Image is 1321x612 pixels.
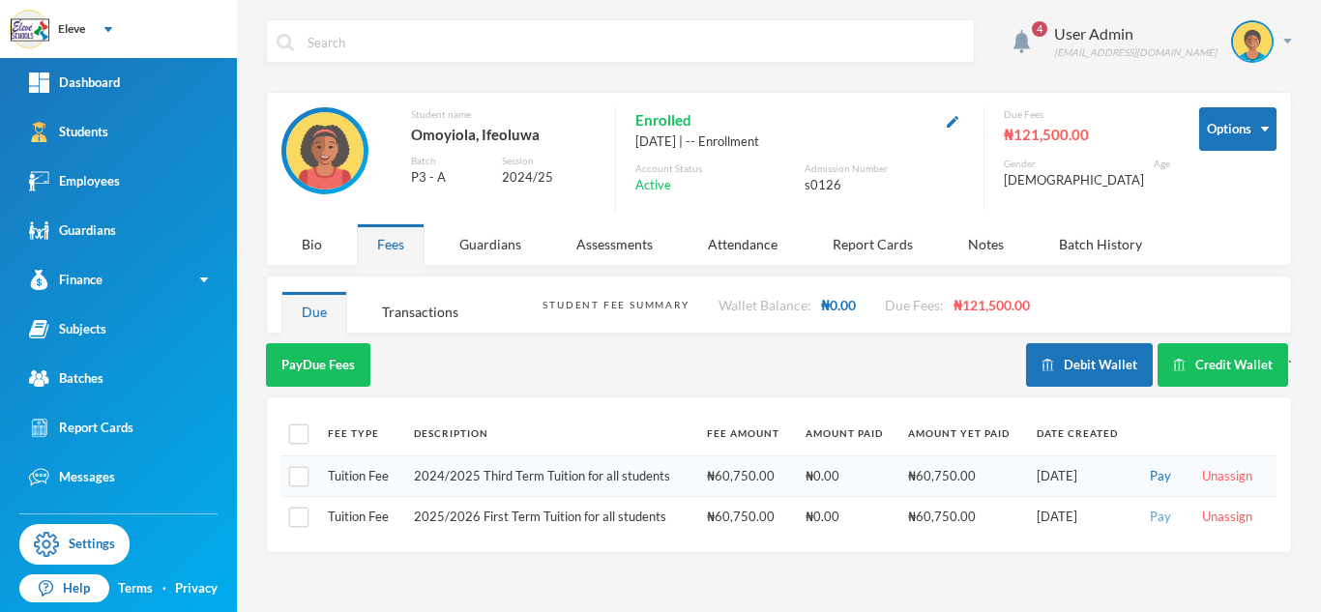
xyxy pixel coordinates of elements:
[1196,507,1258,528] button: Unassign
[1004,171,1144,190] div: [DEMOGRAPHIC_DATA]
[635,176,671,195] span: Active
[1233,22,1272,61] img: STUDENT
[318,412,403,455] th: Fee Type
[1004,157,1144,171] div: Gender
[502,154,595,168] div: Session
[362,291,479,333] div: Transactions
[29,467,115,487] div: Messages
[1154,157,1170,171] div: Age
[318,455,403,497] td: Tuition Fee
[697,497,795,538] td: ₦60,750.00
[29,270,103,290] div: Finance
[502,168,595,188] div: 2024/25
[1027,455,1134,497] td: [DATE]
[162,579,166,598] div: ·
[1054,45,1217,60] div: [EMAIL_ADDRESS][DOMAIN_NAME]
[941,109,964,131] button: Edit
[118,579,153,598] a: Terms
[404,455,698,497] td: 2024/2025 Third Term Tuition for all students
[1039,223,1162,265] div: Batch History
[1026,343,1153,387] button: Debit Wallet
[404,497,698,538] td: 2025/2026 First Term Tuition for all students
[805,176,964,195] div: s0126
[29,319,106,339] div: Subjects
[635,161,795,176] div: Account Status
[306,20,964,64] input: Search
[29,368,103,389] div: Batches
[411,168,487,188] div: P3 - A
[266,343,370,387] button: PayDue Fees
[29,171,120,191] div: Employees
[1144,507,1177,528] button: Pay
[29,122,108,142] div: Students
[29,73,120,93] div: Dashboard
[898,455,1027,497] td: ₦60,750.00
[175,579,218,598] a: Privacy
[1144,466,1177,487] button: Pay
[688,223,798,265] div: Attendance
[1004,107,1170,122] div: Due Fees
[357,223,425,265] div: Fees
[1054,22,1217,45] div: User Admin
[805,161,964,176] div: Admission Number
[885,297,944,313] span: Due Fees:
[404,412,698,455] th: Description
[281,291,347,333] div: Due
[19,574,109,603] a: Help
[277,34,294,51] img: search
[286,112,364,189] img: STUDENT
[635,132,964,152] div: [DATE] | -- Enrollment
[556,223,673,265] div: Assessments
[1196,466,1258,487] button: Unassign
[1026,343,1292,387] div: `
[411,122,596,147] div: Omoyiola, Ifeoluwa
[1199,107,1277,151] button: Options
[543,298,689,312] div: Student Fee Summary
[1027,412,1134,455] th: Date Created
[635,107,691,132] span: Enrolled
[796,412,899,455] th: Amount Paid
[1027,497,1134,538] td: [DATE]
[19,524,130,565] a: Settings
[812,223,933,265] div: Report Cards
[1032,21,1047,37] span: 4
[796,455,899,497] td: ₦0.00
[796,497,899,538] td: ₦0.00
[719,297,811,313] span: Wallet Balance:
[439,223,542,265] div: Guardians
[948,223,1024,265] div: Notes
[11,11,49,49] img: logo
[954,297,1030,313] span: ₦121,500.00
[58,20,85,38] div: Eleve
[1158,343,1288,387] button: Credit Wallet
[29,418,133,438] div: Report Cards
[898,497,1027,538] td: ₦60,750.00
[318,497,403,538] td: Tuition Fee
[697,455,795,497] td: ₦60,750.00
[29,220,116,241] div: Guardians
[1004,122,1170,147] div: ₦121,500.00
[281,223,342,265] div: Bio
[898,412,1027,455] th: Amount Yet Paid
[697,412,795,455] th: Fee Amount
[821,297,856,313] span: ₦0.00
[411,107,596,122] div: Student name
[411,154,487,168] div: Batch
